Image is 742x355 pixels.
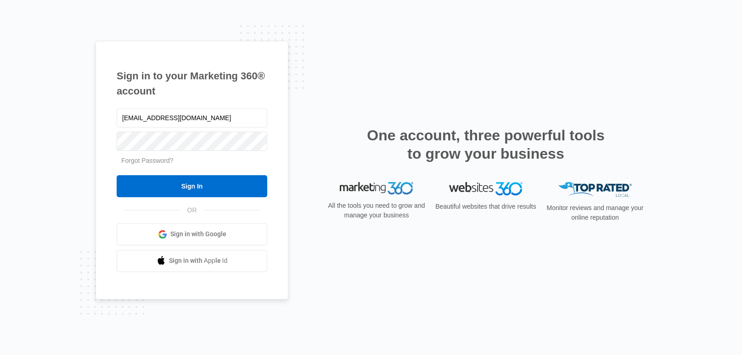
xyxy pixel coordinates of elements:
span: Sign in with Google [170,229,226,239]
span: OR [181,205,203,215]
h1: Sign in to your Marketing 360® account [117,68,267,99]
img: Marketing 360 [340,182,413,195]
p: All the tools you need to grow and manage your business [325,201,428,220]
img: Top Rated Local [558,182,632,197]
h2: One account, three powerful tools to grow your business [364,126,607,163]
span: Sign in with Apple Id [169,256,228,266]
img: Websites 360 [449,182,523,195]
a: Sign in with Google [117,223,267,245]
p: Beautiful websites that drive results [434,202,537,211]
p: Monitor reviews and manage your online reputation [544,203,646,222]
input: Email [117,108,267,128]
a: Sign in with Apple Id [117,250,267,272]
a: Forgot Password? [121,157,174,164]
input: Sign In [117,175,267,197]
